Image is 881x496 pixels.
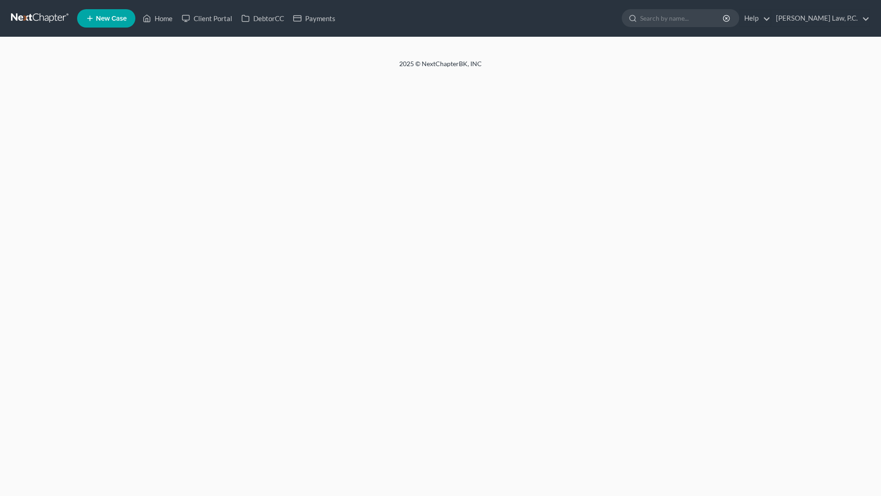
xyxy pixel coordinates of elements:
a: Help [740,10,770,27]
a: Home [138,10,177,27]
input: Search by name... [640,10,724,27]
a: Client Portal [177,10,237,27]
a: Payments [289,10,340,27]
span: New Case [96,15,127,22]
a: DebtorCC [237,10,289,27]
div: 2025 © NextChapterBK, INC [179,59,702,76]
a: [PERSON_NAME] Law, P.C. [771,10,870,27]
